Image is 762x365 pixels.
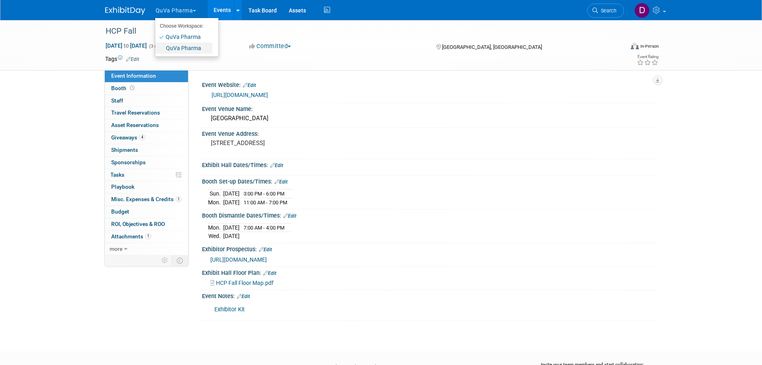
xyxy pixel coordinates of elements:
[263,270,276,276] a: Edit
[105,70,188,82] a: Event Information
[214,306,245,313] a: Exhibitor Kit
[111,109,160,116] span: Travel Reservations
[105,55,139,63] td: Tags
[223,198,240,206] td: [DATE]
[111,233,151,240] span: Attachments
[111,147,138,153] span: Shipments
[105,95,188,107] a: Staff
[223,223,240,232] td: [DATE]
[637,55,658,59] div: Event Rating
[202,210,657,220] div: Booth Dismantle Dates/Times:
[105,132,188,144] a: Giveaways4
[283,213,296,219] a: Edit
[270,163,283,168] a: Edit
[105,144,188,156] a: Shipments
[223,232,240,240] td: [DATE]
[105,7,145,15] img: ExhibitDay
[202,159,657,169] div: Exhibit Hall Dates/Times:
[148,44,165,49] span: (3 days)
[105,243,188,255] a: more
[105,119,188,131] a: Asset Reservations
[126,56,139,62] a: Edit
[202,103,657,113] div: Event Venue Name:
[111,196,182,202] span: Misc. Expenses & Credits
[208,112,651,125] div: [GEOGRAPHIC_DATA]
[223,189,240,198] td: [DATE]
[111,122,159,128] span: Asset Reservations
[111,85,136,91] span: Booth
[208,223,223,232] td: Mon.
[243,83,256,88] a: Edit
[237,294,250,299] a: Edit
[111,184,134,190] span: Playbook
[105,83,188,95] a: Booth
[122,42,130,49] span: to
[212,92,268,98] a: [URL][DOMAIN_NAME]
[111,97,123,104] span: Staff
[634,3,650,18] img: Danielle Mitchell
[105,206,188,218] a: Budget
[139,134,145,140] span: 4
[105,231,188,243] a: Attachments1
[202,243,657,254] div: Exhibitor Prospectus:
[244,191,284,197] span: 3:00 PM - 6:00 PM
[598,8,616,14] span: Search
[155,31,212,42] a: QuVa Pharma
[202,290,657,300] div: Event Notes:
[172,255,188,266] td: Toggle Event Tabs
[442,44,542,50] span: [GEOGRAPHIC_DATA], [GEOGRAPHIC_DATA]
[111,134,145,141] span: Giveaways
[110,246,122,252] span: more
[631,43,639,49] img: Format-Inperson.png
[202,79,657,89] div: Event Website:
[244,225,284,231] span: 7:00 AM - 4:00 PM
[244,200,287,206] span: 11:00 AM - 7:00 PM
[105,194,188,206] a: Misc. Expenses & Credits1
[145,233,151,239] span: 1
[202,267,657,277] div: Exhibit Hall Floor Plan:
[105,107,188,119] a: Travel Reservations
[111,73,156,79] span: Event Information
[208,198,223,206] td: Mon.
[211,139,383,147] pre: [STREET_ADDRESS]
[210,280,274,286] a: HCP Fall Floor Map.pdf
[105,169,188,181] a: Tasks
[640,43,659,49] div: In-Person
[111,221,165,227] span: ROI, Objectives & ROO
[158,255,172,266] td: Personalize Event Tab Strip
[259,247,272,252] a: Edit
[274,179,288,185] a: Edit
[577,42,659,54] div: Event Format
[216,280,274,286] span: HCP Fall Floor Map.pdf
[105,42,147,49] span: [DATE] [DATE]
[202,175,657,186] div: Booth Set-up Dates/Times:
[105,218,188,230] a: ROI, Objectives & ROO
[155,21,212,31] li: Choose Workspace:
[246,42,294,50] button: Committed
[128,85,136,91] span: Booth not reserved yet
[105,157,188,169] a: Sponsorships
[208,232,223,240] td: Wed.
[208,189,223,198] td: Sun.
[587,4,624,18] a: Search
[176,196,182,202] span: 1
[202,128,657,138] div: Event Venue Address:
[111,208,129,215] span: Budget
[105,181,188,193] a: Playbook
[111,159,146,165] span: Sponsorships
[110,171,124,178] span: Tasks
[210,256,267,263] a: [URL][DOMAIN_NAME]
[103,24,612,38] div: HCP Fall
[155,42,212,54] a: QuVa Pharma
